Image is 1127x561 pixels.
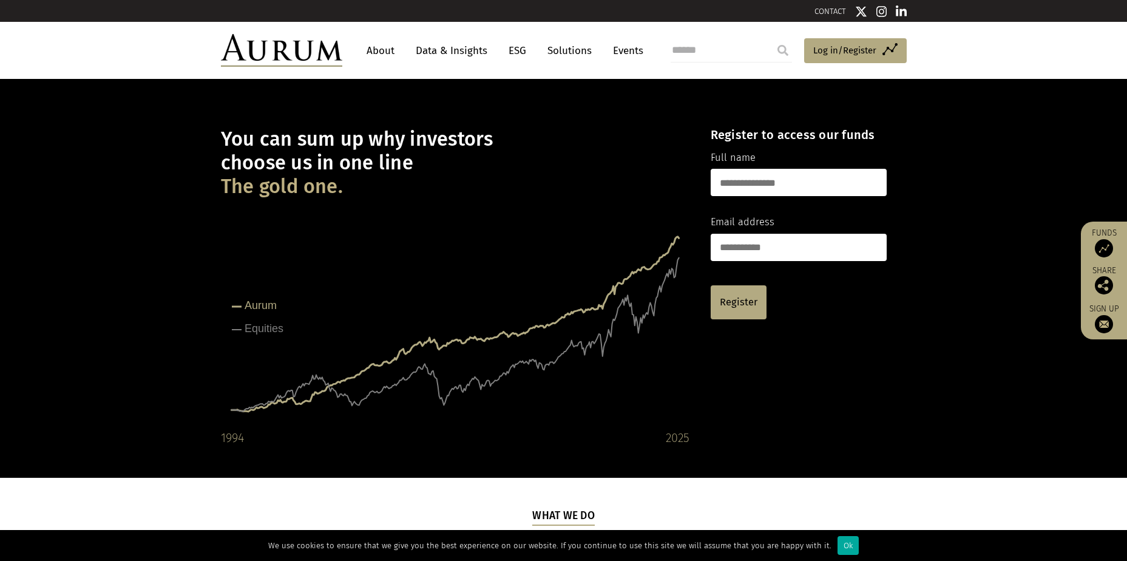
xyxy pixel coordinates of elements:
[221,127,689,199] h1: You can sum up why investors choose us in one line
[1095,239,1113,257] img: Access Funds
[245,299,277,311] tspan: Aurum
[666,428,689,447] div: 2025
[814,7,846,16] a: CONTACT
[1087,304,1121,333] a: Sign up
[221,428,244,447] div: 1994
[410,39,493,62] a: Data & Insights
[711,214,774,230] label: Email address
[804,38,907,64] a: Log in/Register
[1087,267,1121,294] div: Share
[711,285,767,319] a: Register
[221,34,342,67] img: Aurum
[896,5,907,18] img: Linkedin icon
[221,175,343,199] span: The gold one.
[1095,315,1113,333] img: Sign up to our newsletter
[711,150,756,166] label: Full name
[813,43,876,58] span: Log in/Register
[711,127,887,142] h4: Register to access our funds
[532,508,595,525] h5: What we do
[360,39,401,62] a: About
[876,5,887,18] img: Instagram icon
[503,39,532,62] a: ESG
[771,38,795,63] input: Submit
[607,39,643,62] a: Events
[541,39,598,62] a: Solutions
[838,536,859,555] div: Ok
[1095,276,1113,294] img: Share this post
[245,322,283,335] tspan: Equities
[1087,228,1121,257] a: Funds
[855,5,867,18] img: Twitter icon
